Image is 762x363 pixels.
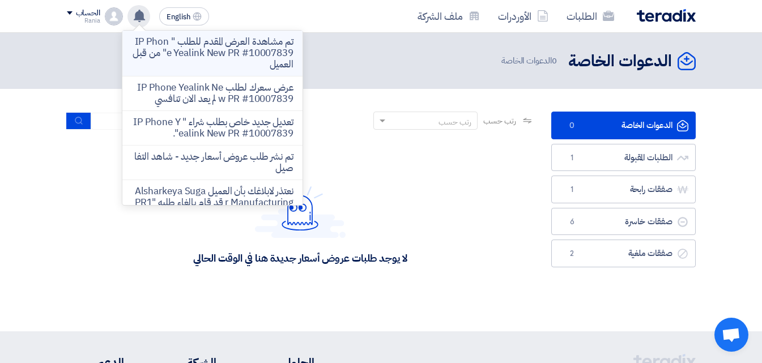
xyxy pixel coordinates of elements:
[193,251,407,264] div: لا يوجد طلبات عروض أسعار جديدة هنا في الوقت الحالي
[565,152,579,164] span: 1
[551,240,696,267] a: صفقات ملغية2
[159,7,209,25] button: English
[255,183,346,238] img: Hello
[714,318,748,352] div: Open chat
[483,115,516,127] span: رتب حسب
[557,3,623,29] a: الطلبات
[489,3,557,29] a: الأوردرات
[637,9,696,22] img: Teradix logo
[67,18,100,24] div: Rania
[568,50,672,72] h2: الدعوات الخاصة
[76,8,100,18] div: الحساب
[167,13,190,21] span: English
[551,112,696,139] a: الدعوات الخاصة0
[551,144,696,172] a: الطلبات المقبولة1
[565,120,579,131] span: 0
[501,54,559,67] span: الدعوات الخاصة
[408,3,489,29] a: ملف الشركة
[552,54,557,67] span: 0
[105,7,123,25] img: profile_test.png
[131,117,293,139] p: تعديل جديد خاص بطلب شراء " IP Phone Yealink New PR #10007839".
[91,113,250,130] input: ابحث بعنوان أو رقم الطلب
[131,82,293,105] p: عرض سعرك لطلب IP Phone Yealink New PR #10007839 لم يعد الان تنافسي
[439,116,471,128] div: رتب حسب
[565,184,579,195] span: 1
[131,151,293,174] p: تم نشر طلب عروض أسعار جديد - شاهد التفاصيل
[551,176,696,203] a: صفقات رابحة1
[565,216,579,228] span: 6
[131,186,293,231] p: نعتذر لابلاغك بأن العميل Alsharkeya Sugar Manufacturing قد قام بالغاء طلبه "PR10007475 - Workcent...
[551,208,696,236] a: صفقات خاسرة6
[131,36,293,70] p: تم مشاهدة العرض المقدم للطلب " IP Phone Yealink New PR #10007839" من قبل العميل
[565,248,579,259] span: 2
